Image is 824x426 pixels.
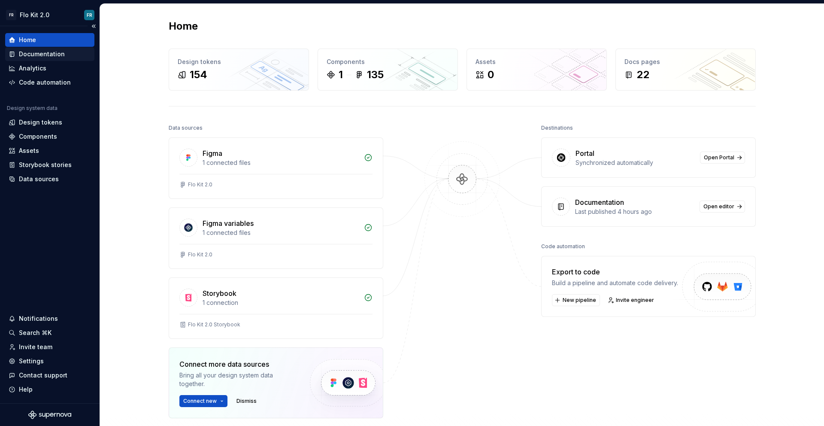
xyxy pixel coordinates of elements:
div: Home [19,36,36,44]
div: Contact support [19,371,67,380]
div: Data sources [19,175,59,183]
div: Assets [476,58,598,66]
a: Open Portal [700,152,745,164]
a: Open editor [700,201,745,213]
div: Settings [19,357,44,365]
div: Flo Kit 2.0 Storybook [188,321,240,328]
div: 0 [488,68,494,82]
div: Figma variables [203,218,254,228]
div: Docs pages [624,58,747,66]
button: Help [5,383,94,396]
div: Design tokens [19,118,62,127]
div: Assets [19,146,39,155]
div: Notifications [19,314,58,323]
div: Documentation [19,50,65,58]
div: Flo Kit 2.0 [20,11,49,19]
div: Components [19,132,57,141]
a: Figma variables1 connected filesFlo Kit 2.0 [169,207,383,269]
span: Invite engineer [616,297,654,304]
div: 154 [190,68,207,82]
div: Code automation [19,78,71,87]
div: 1 connected files [203,158,359,167]
button: New pipeline [552,294,600,306]
button: Notifications [5,312,94,326]
div: Flo Kit 2.0 [188,181,212,188]
a: Documentation [5,47,94,61]
div: Documentation [575,197,624,207]
div: Export to code [552,267,678,277]
button: Connect new [179,395,227,407]
a: Home [5,33,94,47]
a: Design tokens154 [169,49,309,91]
div: 22 [636,68,649,82]
span: New pipeline [563,297,596,304]
a: Design tokens [5,116,94,129]
div: Analytics [19,64,46,73]
button: Contact support [5,368,94,382]
a: Invite engineer [605,294,658,306]
div: Help [19,385,33,394]
a: Assets0 [467,49,607,91]
a: Figma1 connected filesFlo Kit 2.0 [169,137,383,199]
div: Bring all your design system data together. [179,371,295,388]
div: Synchronized automatically [576,158,695,167]
a: Invite team [5,340,94,354]
div: Storybook stories [19,161,72,169]
button: FRFlo Kit 2.0FR [2,6,98,24]
div: 1 connection [203,298,359,307]
div: FR [87,12,92,18]
div: FR [6,10,16,20]
h2: Home [169,19,198,33]
div: Search ⌘K [19,329,51,337]
a: Storybook stories [5,158,94,172]
div: Figma [203,148,222,158]
div: Design tokens [178,58,300,66]
div: Portal [576,148,594,158]
a: Code automation [5,76,94,89]
div: 135 [367,68,384,82]
a: Components1135 [318,49,458,91]
div: Components [327,58,449,66]
button: Dismiss [233,395,261,407]
div: Build a pipeline and automate code delivery. [552,279,678,287]
button: Collapse sidebar [88,20,100,32]
div: Destinations [541,122,573,134]
a: Analytics [5,61,94,75]
span: Open Portal [704,154,734,161]
span: Open editor [703,203,734,210]
a: Docs pages22 [615,49,756,91]
span: Connect new [183,398,217,405]
a: Assets [5,144,94,158]
a: Data sources [5,172,94,186]
div: Flo Kit 2.0 [188,251,212,258]
a: Settings [5,354,94,368]
div: 1 connected files [203,228,359,237]
div: Code automation [541,240,585,253]
div: Last published 4 hours ago [575,207,694,216]
div: Storybook [203,288,236,298]
a: Storybook1 connectionFlo Kit 2.0 Storybook [169,277,383,339]
div: Data sources [169,122,203,134]
a: Components [5,130,94,143]
div: Connect more data sources [179,359,295,369]
button: Search ⌘K [5,326,94,340]
div: Design system data [7,105,58,112]
div: 1 [339,68,343,82]
div: Invite team [19,343,52,351]
svg: Supernova Logo [28,411,71,419]
span: Dismiss [236,398,257,405]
